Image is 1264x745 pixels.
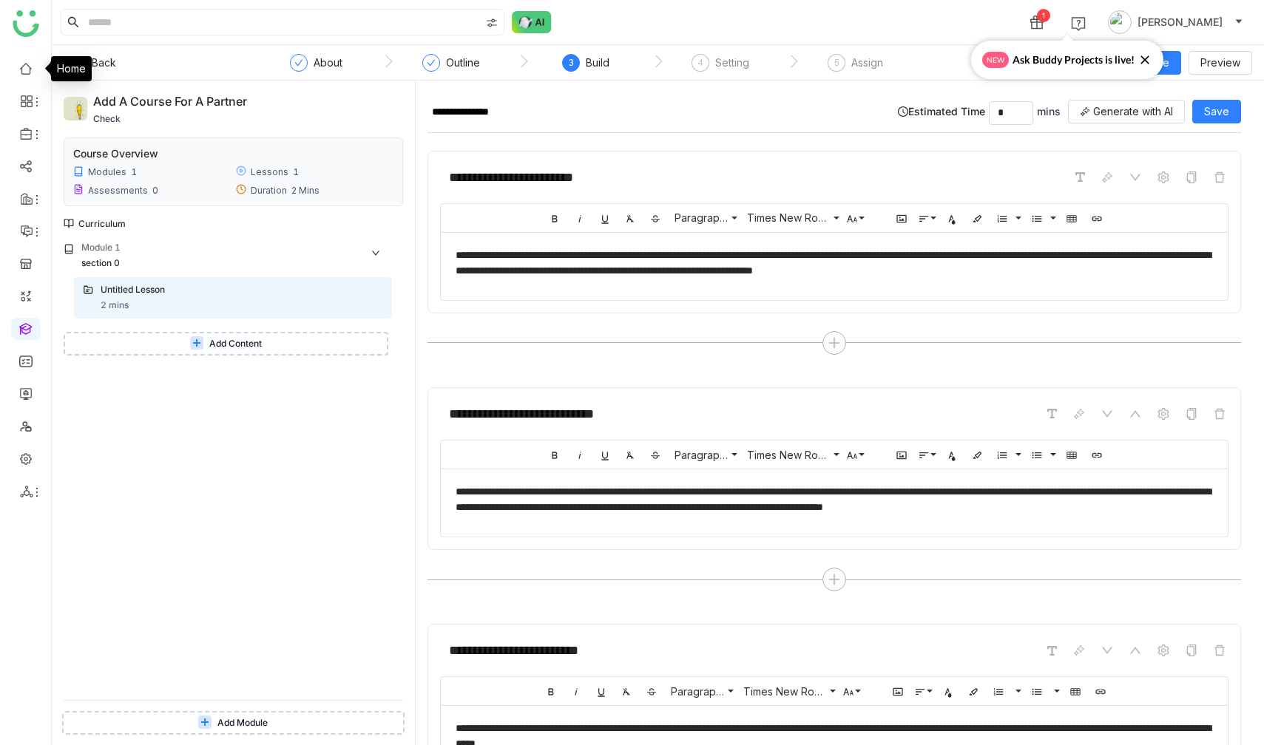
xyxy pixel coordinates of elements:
button: Strikethrough (⌘S) [644,207,666,229]
button: Paragraph Format [669,443,739,466]
button: Times New Roman [742,443,841,466]
div: Outline [422,54,480,81]
button: Text Color [941,443,963,466]
button: Background Color [966,443,988,466]
button: Unordered List [1026,680,1052,702]
button: Strikethrough (⌘S) [644,443,666,466]
span: Times New Roman [744,449,833,461]
div: Course Overview [73,147,158,160]
button: Ordered List [1011,680,1023,702]
button: Bold (⌘B) [544,207,566,229]
span: Save [1204,103,1229,120]
div: Lessons [251,166,288,177]
div: Estimated Time [898,100,1241,125]
button: Clear Formatting [619,443,641,466]
button: Underline (⌘U) [590,680,612,702]
span: mins [1037,105,1061,118]
button: Align [916,443,938,466]
div: 1 [131,166,137,177]
div: Curriculum [64,218,126,229]
button: Bold (⌘B) [544,443,566,466]
img: logo [13,10,39,37]
button: Italic (⌘I) [569,207,591,229]
div: Module 1section 0 [64,241,392,272]
div: Untitled Lesson [101,283,349,297]
span: Generate with AI [1093,103,1173,120]
span: 5 [834,57,839,68]
div: Assessments [88,185,148,196]
span: 4 [698,57,703,68]
img: help.svg [1071,16,1086,31]
button: Background Color [962,680,984,702]
div: 2 mins [101,299,129,313]
button: Insert Table [1064,680,1086,702]
div: Home [51,56,92,81]
span: Paragraph Format [672,211,731,224]
button: Background Color [966,207,988,229]
button: Ordered List [1011,207,1023,229]
span: Paragraph Format [668,685,727,698]
button: Generate with AI [1068,100,1185,123]
span: Times New Roman [744,211,833,224]
button: Font Size [840,680,862,702]
div: 0 [152,185,158,196]
nz-steps: ` ` ` ` ` [257,45,923,81]
button: Ordered List [987,680,1013,702]
span: 3 [569,57,574,68]
button: Text Color [941,207,963,229]
button: Strikethrough (⌘S) [641,680,663,702]
button: Save [1192,100,1241,123]
button: Times New Roman [742,207,841,229]
button: Ordered List [1011,443,1023,466]
button: Clear Formatting [615,680,638,702]
div: Duration [251,185,287,196]
img: ask-buddy-normal.svg [512,11,552,33]
button: Align [916,207,938,229]
div: 4Setting [692,54,749,81]
button: Insert Link (⌘K) [1089,680,1112,702]
span: Add Module [217,716,268,730]
img: search-type.svg [486,17,498,29]
button: Align [912,680,934,702]
button: Font Size [844,207,866,229]
button: Underline (⌘U) [594,443,616,466]
div: Outline [446,54,480,72]
button: Paragraph Format [666,680,735,702]
button: Ordered List [991,207,1013,229]
button: Back [64,51,128,75]
div: 5Assign [828,54,883,81]
span: Add Content [209,337,262,351]
button: Unordered List [1046,207,1058,229]
div: Assign [851,54,883,72]
button: Italic (⌘I) [569,443,591,466]
div: Setting [715,54,749,72]
button: Insert Link (⌘K) [1086,443,1108,466]
div: About [314,54,342,72]
button: Paragraph Format [669,207,739,229]
button: Unordered List [1046,443,1058,466]
span: Ask Buddy Projects is live! [1013,52,1135,68]
div: section 0 [81,256,354,271]
button: Unordered List [1026,207,1048,229]
button: Insert Image (⌘P) [890,207,913,229]
div: 1 [1037,9,1050,22]
button: Add Content [64,332,388,356]
span: [PERSON_NAME] [1138,14,1223,30]
button: Add Module [62,711,405,735]
div: 3Build [562,54,609,81]
button: Text Color [937,680,959,702]
button: Bold (⌘B) [540,680,562,702]
img: avatar [1108,10,1132,34]
button: Insert Image (⌘P) [887,680,909,702]
div: Module 1 [81,241,121,255]
button: [PERSON_NAME] [1105,10,1246,34]
img: lms-folder.svg [83,285,93,295]
button: Insert Image (⌘P) [890,443,913,466]
button: Font Size [844,443,866,466]
span: Paragraph Format [672,449,731,461]
div: check [93,112,374,126]
button: Unordered List [1050,680,1061,702]
span: Times New Roman [740,685,829,698]
div: Build [586,54,609,72]
button: Insert Table [1061,207,1083,229]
